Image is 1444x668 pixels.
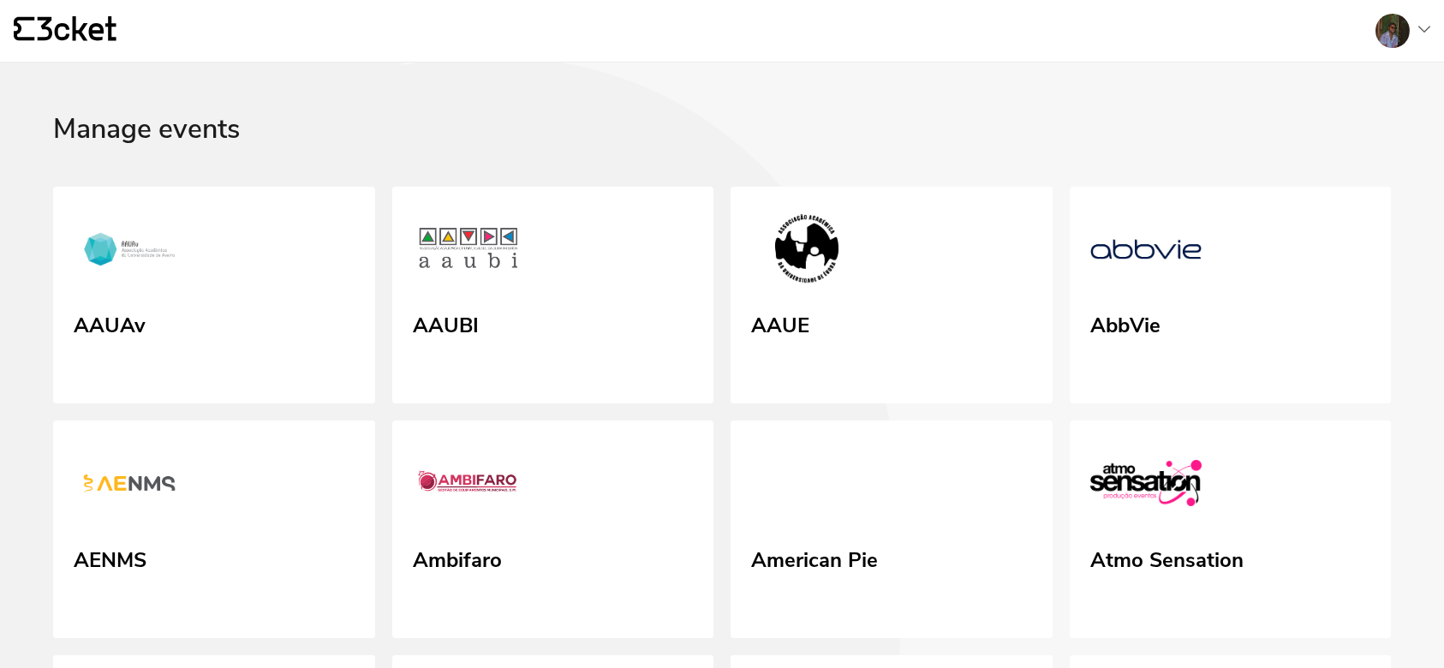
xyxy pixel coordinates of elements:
img: AAUAv [74,214,185,291]
img: AAUE [751,214,862,291]
a: Ambifaro Ambifaro [392,420,714,638]
div: AbbVie [1090,307,1161,338]
div: Manage events [53,114,1391,187]
div: American Pie [751,542,878,573]
a: Atmo Sensation Atmo Sensation [1070,420,1392,638]
img: Atmo Sensation [1090,448,1202,525]
a: AAUE AAUE [731,187,1053,404]
div: Ambifaro [413,542,502,573]
div: AAUE [751,307,809,338]
a: AAUAv AAUAv [53,187,375,404]
img: Ambifaro [413,448,524,525]
img: American Pie [751,448,862,525]
div: AAUAv [74,307,146,338]
a: {' '} [14,16,116,45]
img: AbbVie [1090,214,1202,291]
a: AENMS AENMS [53,420,375,638]
a: AbbVie AbbVie [1070,187,1392,404]
img: AAUBI [413,214,524,291]
a: AAUBI AAUBI [392,187,714,404]
div: AENMS [74,542,146,573]
div: Atmo Sensation [1090,542,1244,573]
g: {' '} [14,17,34,41]
a: American Pie American Pie [731,420,1053,638]
div: AAUBI [413,307,479,338]
img: AENMS [74,448,185,525]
